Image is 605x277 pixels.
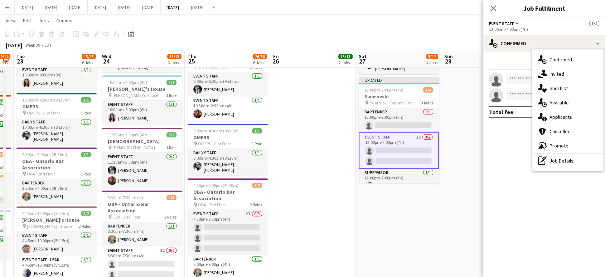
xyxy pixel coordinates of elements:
div: 2 Jobs [339,60,352,65]
span: 1/1 [166,80,176,85]
span: Available [550,99,569,106]
app-card-role: Event Staff1/14:45pm-10:00pm (5h15m)[PERSON_NAME] [16,231,97,256]
span: 1/4 [589,21,599,26]
span: Cancelled [550,128,571,135]
span: Tue [16,53,25,60]
button: [DATE] [63,0,88,14]
h3: [PERSON_NAME]'s House [102,86,182,92]
app-card-role: Event Staff1/18:00am-5:30pm (9h30m)[PERSON_NAME] [188,72,268,97]
div: Job Details [532,154,603,168]
span: 27 [358,57,367,65]
app-job-card: 2:30pm-7:00pm (4h30m)1/1OBA - Ontario Bar Association OBA - 2nd Floor1 RoleBartender1/12:30pm-7:0... [16,147,97,203]
span: 26/30 [253,54,267,59]
div: Total fee [489,108,513,116]
span: 1 Role [166,145,176,150]
div: 12:00pm-7:00pm (7h) [489,27,599,32]
span: 2/2 [166,132,176,137]
span: OMERS - 21st Floor [198,141,231,146]
span: 13/13 [338,54,353,59]
app-job-card: Updated12:00pm-7:00pm (7h)1/4Swarovski Swarovski - Square One3 RolesBartender0/112:00pm-7:00pm (7... [359,77,439,183]
span: Thu [188,53,197,60]
span: 1/4 [252,183,262,188]
app-job-card: 8:00am-4:30pm (8h30m)1/1OMERS OMERS - 21st Floor1 RoleDaily Staff1/18:00am-4:30pm (8h30m)[PERSON_... [188,124,268,175]
button: [DATE] [39,0,63,14]
span: OBA - 2nd Floor [198,202,226,207]
div: EDT [44,42,52,48]
span: 12:00pm-7:00pm (7h) [364,87,403,93]
span: 1 Role [81,171,91,177]
span: View [6,17,16,24]
app-card-role: Event Staff1/110:00am-6:00pm (8h)[PERSON_NAME] [16,66,97,90]
app-card-role: Bartender1/13:30pm-7:30pm (4h)[PERSON_NAME] [102,222,182,247]
app-card-role: Event Staff2I0/212:00pm-7:00pm (7h) [359,132,439,169]
span: 2 Roles [164,214,176,220]
h3: [DEMOGRAPHIC_DATA] [102,138,182,145]
span: 3 Roles [421,100,433,105]
span: 3:30pm-7:30pm (4h) [108,195,145,200]
h3: OBA - Ontario Bar Association [16,158,97,171]
app-card-role: Supervisor1/112:00pm-7:00pm (7h)[PERSON_NAME] [359,169,439,193]
h3: OBA - Ontario Bar Association [102,201,182,214]
h3: OBA - Ontario Bar Association [188,189,268,202]
app-job-card: 8:00am-5:30pm (9h30m)2/2OITC - Ontario International Trade OITC - 35th Floor2 RolesEvent Staff1/1... [188,41,268,121]
span: Wed [102,53,111,60]
span: Sun [444,53,453,60]
button: [DATE] [112,0,136,14]
app-job-card: 10:00am-6:00pm (8h)1/1[PERSON_NAME]'s House [PERSON_NAME]'s House1 RoleEvent Staff1/110:00am-6:00... [102,75,182,125]
app-card-role: Event Staff2I0/34:30pm-8:30pm (4h) [188,210,268,255]
button: [DATE] [161,0,185,14]
span: Comms [56,17,72,24]
a: Edit [20,16,34,25]
span: 25 [187,57,197,65]
app-card-role: Event Staff2/211:30am-3:30pm (4h)[PERSON_NAME][PERSON_NAME] [102,153,182,188]
span: [PERSON_NAME]'s House [27,224,72,229]
span: 10:00am-6:30pm (8h30m) [22,97,70,103]
span: Swarovski - Square One [369,100,412,105]
h3: OMERS [16,103,97,110]
span: 13/15 [82,54,96,59]
span: Week 39 [24,42,42,48]
span: Invited [550,71,564,77]
app-job-card: 10:00am-6:30pm (8h30m)1/1OMERS OMERS - 21st Floor1 RoleDaily Staff1/110:00am-6:30pm (8h30m)[PERSO... [16,93,97,145]
h3: OMERS [188,134,268,141]
span: 4:45pm-10:00pm (5h15m) [22,211,69,216]
span: [DEMOGRAPHIC_DATA] [112,145,155,150]
div: [DATE] [6,42,22,49]
span: 5/12 [426,54,438,59]
span: 2:30pm-7:00pm (4h30m) [22,152,67,157]
app-job-card: 11:30am-3:30pm (4h)2/2[DEMOGRAPHIC_DATA] [DEMOGRAPHIC_DATA]1 RoleEvent Staff2/211:30am-3:30pm (4h... [102,128,182,188]
span: 1 Role [166,93,176,98]
app-card-role: Event Staff1/110:30am-2:30pm (4h)[PERSON_NAME] [188,97,268,121]
span: 4:30pm-9:00pm (4h30m) [193,183,238,188]
span: 2 Roles [250,202,262,207]
span: 1 Role [81,110,91,116]
app-card-role: Event Staff1/110:00am-6:00pm (8h)[PERSON_NAME] [102,100,182,125]
span: 1/1 [252,128,262,133]
button: [DATE] [136,0,161,14]
span: Shortlist [550,85,568,91]
button: [DATE] [15,0,39,14]
app-card-role: Bartender0/112:00pm-7:00pm (7h) [359,108,439,132]
span: 23 [15,57,25,65]
div: 6 Jobs [168,60,181,65]
span: 11/13 [167,54,181,59]
span: 1/4 [423,87,433,93]
button: [DATE] [185,0,209,14]
span: 24 [101,57,111,65]
h3: [PERSON_NAME]'s House [16,217,97,223]
div: 6 Jobs [82,60,96,65]
span: [PERSON_NAME]'s House [112,93,158,98]
span: 2 Roles [79,224,91,229]
a: View [3,16,19,25]
button: [DATE] [88,0,112,14]
span: 1/1 [81,97,91,103]
span: 2/2 [81,211,91,216]
a: Jobs [35,16,52,25]
span: OBA - 2nd Floor [27,171,55,177]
